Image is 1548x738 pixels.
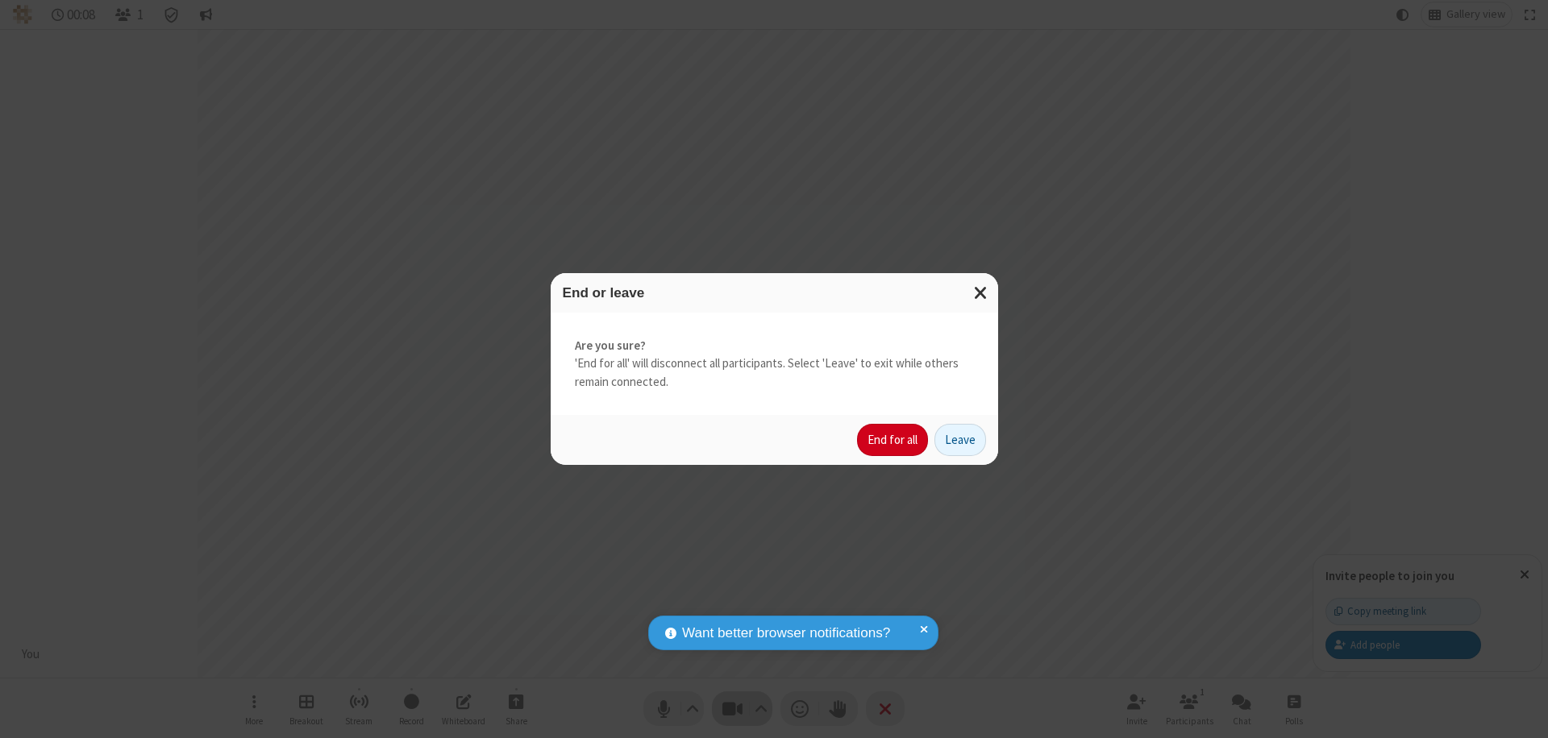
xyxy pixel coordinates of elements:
h3: End or leave [563,285,986,301]
button: Close modal [964,273,998,313]
button: Leave [934,424,986,456]
span: Want better browser notifications? [682,623,890,644]
button: End for all [857,424,928,456]
strong: Are you sure? [575,337,974,355]
div: 'End for all' will disconnect all participants. Select 'Leave' to exit while others remain connec... [551,313,998,416]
